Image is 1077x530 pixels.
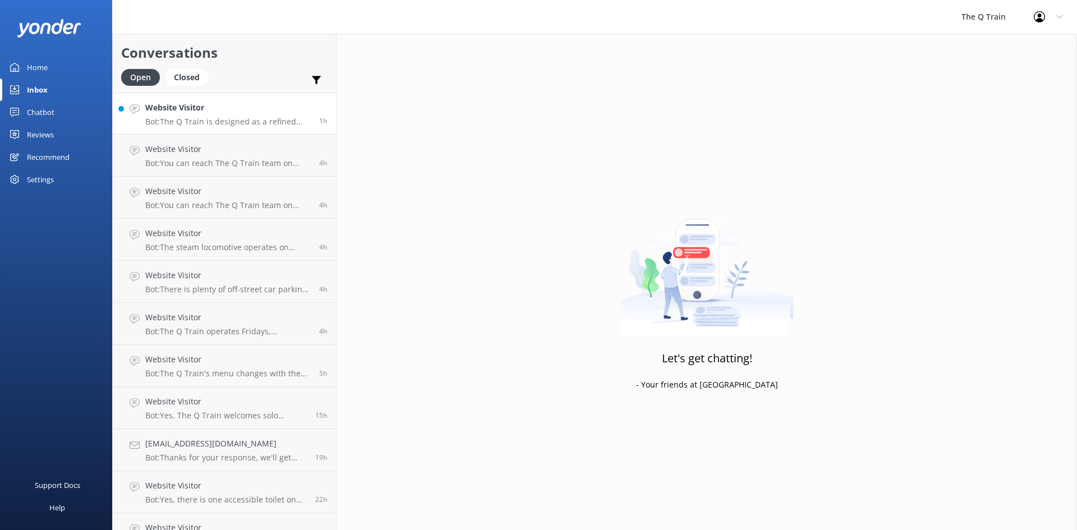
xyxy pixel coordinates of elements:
[49,496,65,519] div: Help
[27,146,70,168] div: Recommend
[27,79,48,101] div: Inbox
[113,177,336,219] a: Website VisitorBot:You can reach The Q Train team on [PHONE_NUMBER] or email [EMAIL_ADDRESS][DOMA...
[145,143,311,155] h4: Website Visitor
[113,345,336,387] a: Website VisitorBot:The Q Train's menu changes with the seasons, with a new selection every three ...
[145,227,311,239] h4: Website Visitor
[319,326,328,336] span: Sep 10 2025 11:40am (UTC +10:00) Australia/Sydney
[319,158,328,168] span: Sep 10 2025 11:56am (UTC +10:00) Australia/Sydney
[315,453,328,462] span: Sep 09 2025 08:24pm (UTC +10:00) Australia/Sydney
[636,379,778,391] p: - Your friends at [GEOGRAPHIC_DATA]
[113,261,336,303] a: Website VisitorBot:There is plenty of off-street car parking at [GEOGRAPHIC_DATA]. The carpark is...
[27,123,54,146] div: Reviews
[145,311,311,324] h4: Website Visitor
[121,42,328,63] h2: Conversations
[121,69,160,86] div: Open
[145,200,311,210] p: Bot: You can reach The Q Train team on [PHONE_NUMBER] or email [EMAIL_ADDRESS][DOMAIN_NAME]. For ...
[145,395,307,408] h4: Website Visitor
[145,353,311,366] h4: Website Visitor
[27,101,54,123] div: Chatbot
[319,116,328,126] span: Sep 10 2025 02:36pm (UTC +10:00) Australia/Sydney
[121,71,165,83] a: Open
[145,495,307,505] p: Bot: Yes, there is one accessible toilet on The Q Train located in the [GEOGRAPHIC_DATA]. It is n...
[319,242,328,252] span: Sep 10 2025 11:48am (UTC +10:00) Australia/Sydney
[35,474,80,496] div: Support Docs
[662,349,752,367] h3: Let's get chatting!
[113,303,336,345] a: Website VisitorBot:The Q Train operates Fridays, Saturdays, and Sundays all year round, except on...
[145,158,311,168] p: Bot: You can reach The Q Train team on [PHONE_NUMBER] or email [EMAIL_ADDRESS][DOMAIN_NAME]. For ...
[113,135,336,177] a: Website VisitorBot:You can reach The Q Train team on [PHONE_NUMBER] or email [EMAIL_ADDRESS][DOMA...
[145,437,307,450] h4: [EMAIL_ADDRESS][DOMAIN_NAME]
[165,71,214,83] a: Closed
[165,69,208,86] div: Closed
[145,453,307,463] p: Bot: Thanks for your response, we'll get back to you as soon as we can during opening hours.
[315,411,328,420] span: Sep 10 2025 12:43am (UTC +10:00) Australia/Sydney
[113,471,336,513] a: Website VisitorBot:Yes, there is one accessible toilet on The Q Train located in the [GEOGRAPHIC_...
[27,56,48,79] div: Home
[145,102,311,114] h4: Website Visitor
[145,480,307,492] h4: Website Visitor
[319,200,328,210] span: Sep 10 2025 11:53am (UTC +10:00) Australia/Sydney
[319,368,328,378] span: Sep 10 2025 10:38am (UTC +10:00) Australia/Sydney
[319,284,328,294] span: Sep 10 2025 11:48am (UTC +10:00) Australia/Sydney
[315,495,328,504] span: Sep 09 2025 05:42pm (UTC +10:00) Australia/Sydney
[113,219,336,261] a: Website VisitorBot:The steam locomotive operates on select weekends throughout the year, typicall...
[145,368,311,379] p: Bot: The Q Train's menu changes with the seasons, with a new selection every three months. Please...
[145,411,307,421] p: Bot: Yes, The Q Train welcomes solo travellers for a degustation-style meal. You can book your ex...
[620,195,794,335] img: artwork of a man stealing a conversation from at giant smartphone
[145,185,311,197] h4: Website Visitor
[113,387,336,429] a: Website VisitorBot:Yes, The Q Train welcomes solo travellers for a degustation-style meal. You ca...
[113,93,336,135] a: Website VisitorBot:The Q Train is designed as a refined dining experience, but there is no specif...
[145,117,311,127] p: Bot: The Q Train is designed as a refined dining experience, but there is no specific dress code ...
[145,269,311,282] h4: Website Visitor
[27,168,54,191] div: Settings
[113,429,336,471] a: [EMAIL_ADDRESS][DOMAIN_NAME]Bot:Thanks for your response, we'll get back to you as soon as we can...
[145,284,311,294] p: Bot: There is plenty of off-street car parking at [GEOGRAPHIC_DATA]. The carpark is gravel, and w...
[17,19,81,38] img: yonder-white-logo.png
[145,326,311,337] p: Bot: The Q Train operates Fridays, Saturdays, and Sundays all year round, except on Public Holida...
[145,242,311,252] p: Bot: The steam locomotive operates on select weekends throughout the year, typically from [DATE] ...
